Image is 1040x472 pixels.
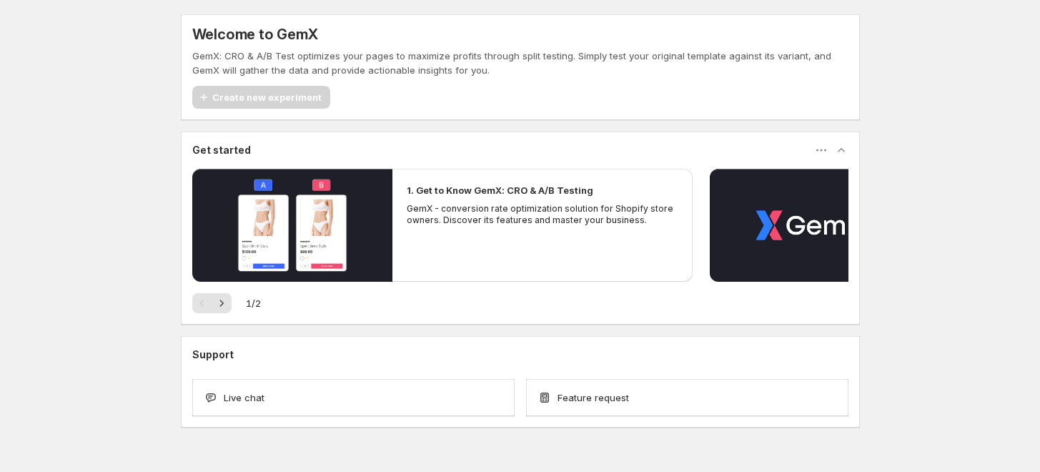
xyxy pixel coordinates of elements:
[192,143,251,157] h3: Get started
[192,26,318,43] h5: Welcome to GemX
[192,49,848,77] p: GemX: CRO & A/B Test optimizes your pages to maximize profits through split testing. Simply test ...
[558,390,629,405] span: Feature request
[192,348,234,362] h3: Support
[224,390,264,405] span: Live chat
[246,296,261,310] span: 1 / 2
[407,203,678,226] p: GemX - conversion rate optimization solution for Shopify store owners. Discover its features and ...
[407,183,593,197] h2: 1. Get to Know GemX: CRO & A/B Testing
